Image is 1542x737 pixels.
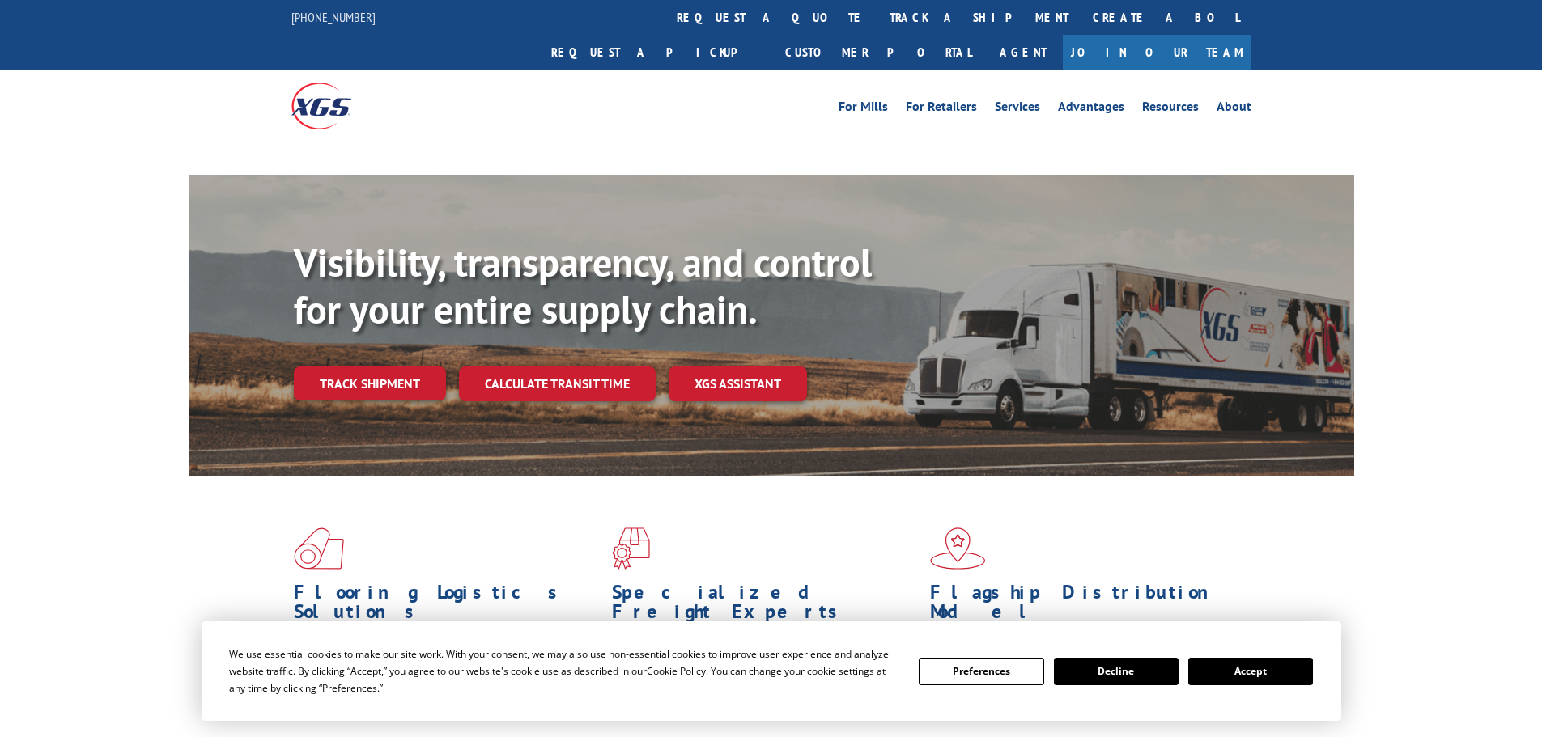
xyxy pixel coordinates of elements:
[839,100,888,118] a: For Mills
[294,527,344,570] img: xgs-icon-total-supply-chain-intelligence-red
[294,366,446,400] a: Track shipment
[1188,658,1313,685] button: Accept
[291,9,376,25] a: [PHONE_NUMBER]
[202,621,1341,721] div: Cookie Consent Prompt
[1217,100,1251,118] a: About
[919,658,1043,685] button: Preferences
[773,35,983,70] a: Customer Portal
[995,100,1040,118] a: Services
[906,100,977,118] a: For Retailers
[1142,100,1199,118] a: Resources
[1063,35,1251,70] a: Join Our Team
[322,681,377,695] span: Preferences
[647,664,706,678] span: Cookie Policy
[229,646,899,697] div: We use essential cookies to make our site work. With your consent, we may also use non-essential ...
[294,237,872,334] b: Visibility, transparency, and control for your entire supply chain.
[612,527,650,570] img: xgs-icon-focused-on-flooring-red
[930,582,1236,629] h1: Flagship Distribution Model
[612,582,918,629] h1: Specialized Freight Experts
[1058,100,1124,118] a: Advantages
[1054,658,1179,685] button: Decline
[669,366,807,401] a: XGS ASSISTANT
[539,35,773,70] a: Request a pickup
[294,582,600,629] h1: Flooring Logistics Solutions
[983,35,1063,70] a: Agent
[459,366,656,401] a: Calculate transit time
[930,527,986,570] img: xgs-icon-flagship-distribution-model-red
